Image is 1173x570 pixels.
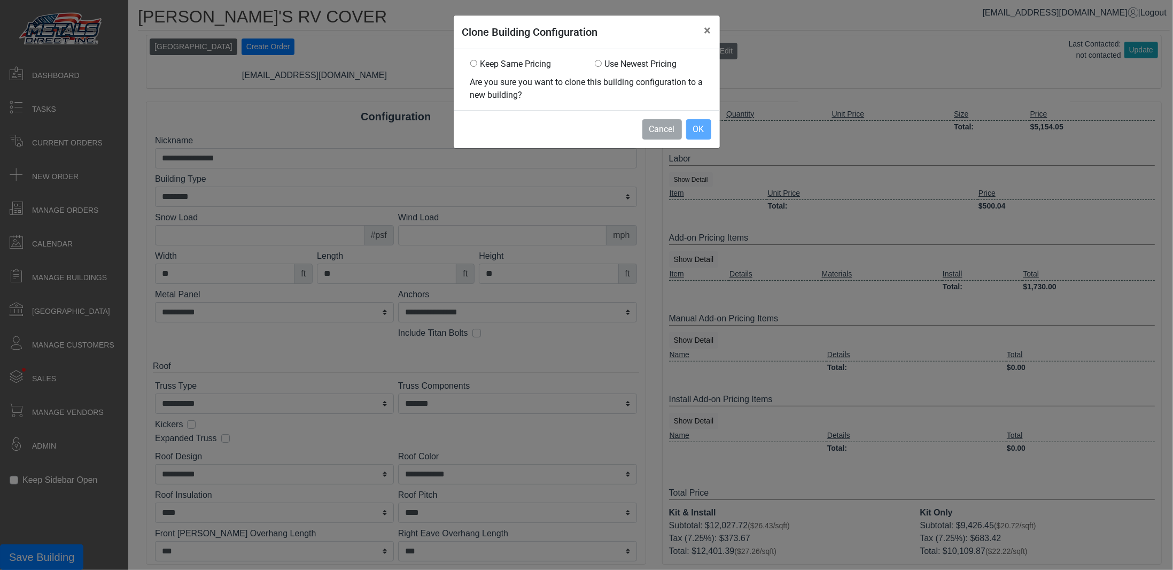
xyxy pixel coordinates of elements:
div: Are you sure you want to clone this building configuration to a new building? [470,76,703,102]
button: OK [686,119,711,140]
label: Use Newest Pricing [605,58,677,71]
h5: Clone Building Configuration [462,24,598,40]
button: Cancel [642,119,682,140]
button: Close [696,16,720,45]
label: Keep Same Pricing [480,58,551,71]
